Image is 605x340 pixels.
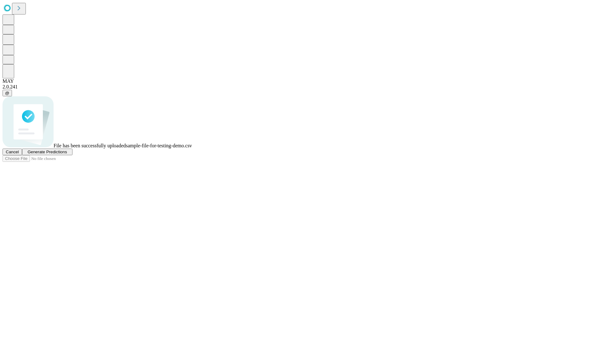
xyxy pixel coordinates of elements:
span: @ [5,91,9,95]
div: MAY [3,78,602,84]
button: @ [3,90,12,96]
span: sample-file-for-testing-demo.csv [126,143,192,148]
button: Generate Predictions [22,149,72,155]
div: 2.0.241 [3,84,602,90]
span: File has been successfully uploaded [54,143,126,148]
button: Cancel [3,149,22,155]
span: Generate Predictions [27,150,67,154]
span: Cancel [6,150,19,154]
